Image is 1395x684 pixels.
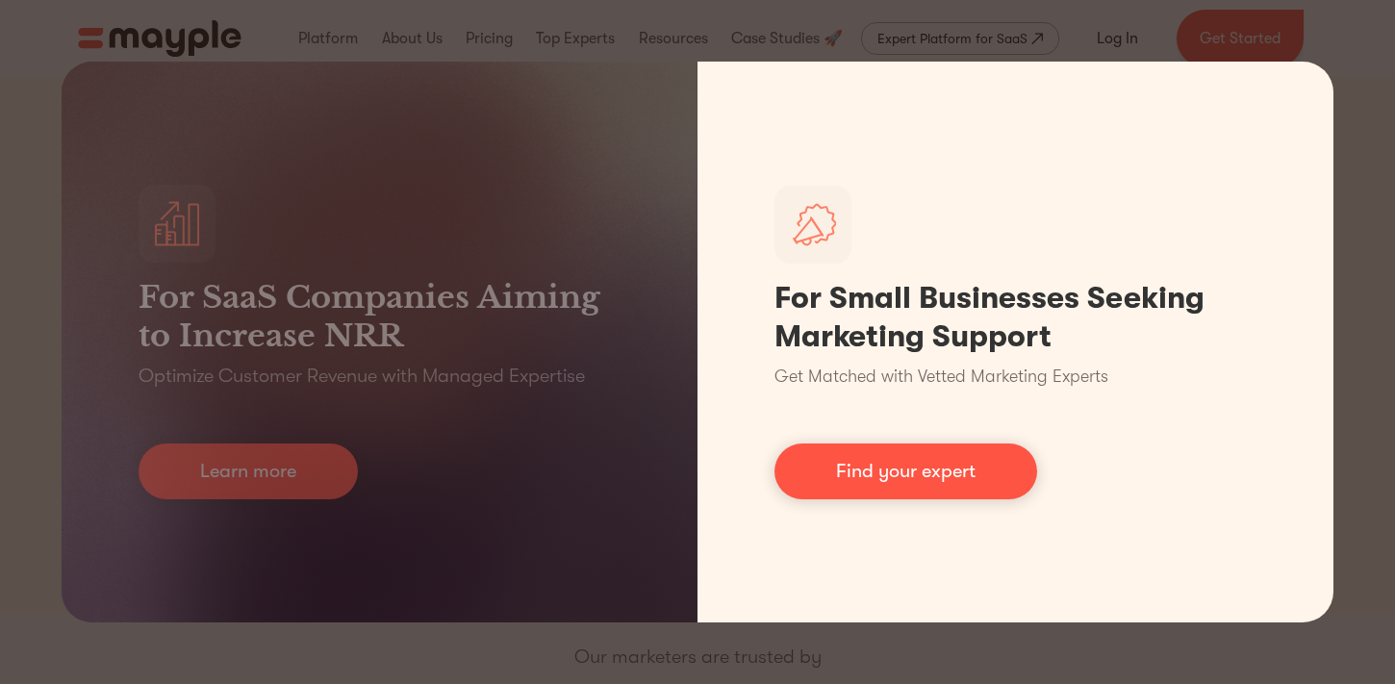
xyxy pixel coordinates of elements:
p: Get Matched with Vetted Marketing Experts [774,364,1108,390]
p: Optimize Customer Revenue with Managed Expertise [139,363,585,390]
a: Learn more [139,443,358,499]
h1: For Small Businesses Seeking Marketing Support [774,279,1256,356]
a: Find your expert [774,443,1037,499]
h3: For SaaS Companies Aiming to Increase NRR [139,278,621,355]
